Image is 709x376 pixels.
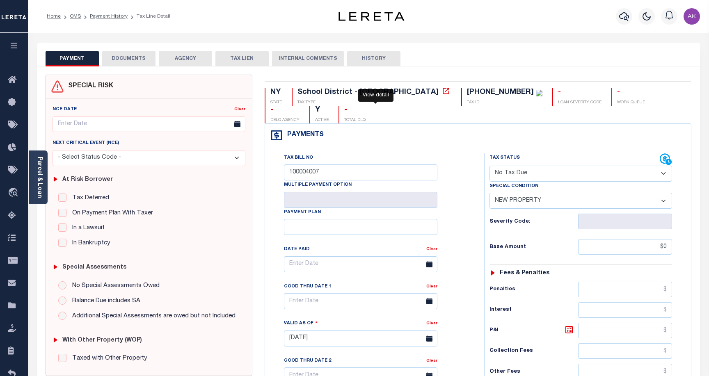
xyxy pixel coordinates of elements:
[617,88,645,97] div: -
[62,176,113,183] h6: At Risk Borrower
[558,88,602,97] div: -
[284,293,437,309] input: Enter Date
[500,270,549,277] h6: Fees & Penalties
[489,286,578,293] h6: Penalties
[467,89,534,96] div: [PHONE_NUMBER]
[46,51,99,66] button: PAYMENT
[283,131,324,139] h4: Payments
[489,348,578,354] h6: Collection Fees
[102,51,156,66] button: DOCUMENTS
[536,90,542,96] img: check-icon-green.svg
[347,51,400,66] button: HISTORY
[426,321,437,326] a: Clear
[234,107,245,112] a: Clear
[489,219,578,225] h6: Severity Code:
[62,264,126,271] h6: Special Assessments
[284,155,313,162] label: Tax Bill No
[489,369,578,375] h6: Other Fees
[53,106,77,113] label: NCE Date
[684,8,700,25] img: svg+xml;base64,PHN2ZyB4bWxucz0iaHR0cDovL3d3dy53My5vcmcvMjAwMC9zdmciIHBvaW50ZXItZXZlbnRzPSJub25lIi...
[284,358,331,365] label: Good Thru Date 2
[315,117,329,123] p: ACTIVE
[578,302,672,318] input: $
[578,323,672,338] input: $
[489,325,578,336] h6: P&I
[284,256,437,272] input: Enter Date
[578,282,672,297] input: $
[68,223,105,233] label: In a Lawsuit
[37,157,42,198] a: Parcel & Loan
[62,337,142,344] h6: with Other Property (WOP)
[270,106,300,115] div: -
[489,244,578,251] h6: Base Amount
[426,285,437,289] a: Clear
[284,319,318,327] label: Valid as Of
[426,247,437,251] a: Clear
[270,88,282,97] div: NY
[297,100,451,106] p: TAX TYPE
[284,246,310,253] label: Date Paid
[128,13,170,20] li: Tax Line Detail
[467,100,542,106] p: TAX ID
[272,51,344,66] button: INTERNAL COMMENTS
[68,281,160,291] label: No Special Assessments Owed
[489,307,578,313] h6: Interest
[358,89,393,102] div: View detail
[68,296,140,306] label: Balance Due includes SA
[70,14,81,19] a: OMS
[215,51,269,66] button: TAX LIEN
[64,82,113,90] h4: SPECIAL RISK
[270,117,300,123] p: DELQ AGENCY
[68,312,236,321] label: Additional Special Assessments are owed but not Included
[558,100,602,106] p: LOAN SEVERITY CODE
[617,100,645,106] p: WORK QUEUE
[284,182,352,189] label: Multiple Payment Option
[426,359,437,363] a: Clear
[489,155,520,162] label: Tax Status
[68,239,110,248] label: In Bankruptcy
[315,106,329,115] div: Y
[297,89,439,96] div: School District - [GEOGRAPHIC_DATA]
[578,239,672,255] input: $
[338,12,404,21] img: logo-dark.svg
[159,51,212,66] button: AGENCY
[53,140,119,147] label: Next Critical Event (NCE)
[344,106,366,115] div: -
[284,283,331,290] label: Good Thru Date 1
[270,100,282,106] p: STATE
[344,117,366,123] p: TOTAL DLQ
[8,188,21,198] i: travel_explore
[68,354,147,363] label: Taxed with Other Property
[284,209,321,216] label: Payment Plan
[90,14,128,19] a: Payment History
[68,209,153,218] label: On Payment Plan With Taxer
[68,194,109,203] label: Tax Deferred
[578,343,672,359] input: $
[47,14,61,19] a: Home
[284,330,437,346] input: Enter Date
[489,183,538,190] label: Special Condition
[53,116,246,132] input: Enter Date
